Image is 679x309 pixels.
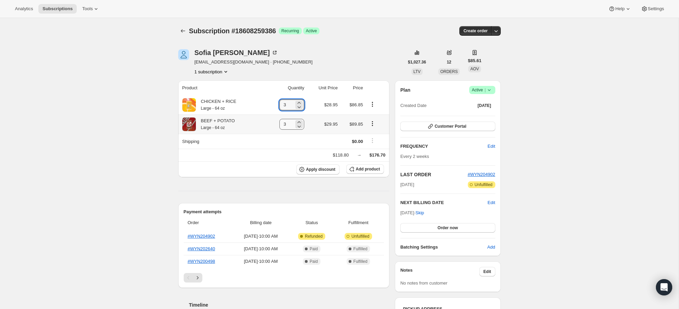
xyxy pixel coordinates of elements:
span: $89.85 [349,122,363,127]
span: Status [291,219,333,226]
span: Fulfilled [353,259,367,264]
div: BEEF + POTATO [196,117,235,131]
span: Fulfilled [353,246,367,252]
h3: Notes [400,267,479,276]
th: Price [340,80,365,95]
nav: Pagination [184,273,384,283]
span: Recurring [281,28,299,34]
span: Fulfillment [337,219,380,226]
button: Subscriptions [38,4,77,14]
div: $118.80 [333,152,349,159]
span: Refunded [305,234,323,239]
button: #WYN204902 [468,171,495,178]
span: Billing date [235,219,287,226]
a: #WYN204902 [188,234,215,239]
span: Add product [356,166,380,172]
span: $86.85 [349,102,363,107]
button: Product actions [367,120,378,127]
button: Order now [400,223,495,233]
button: Edit [479,267,495,276]
a: #WYN204902 [468,172,495,177]
span: Skip [416,210,424,216]
button: Help [604,4,635,14]
div: Sofia [PERSON_NAME] [195,49,278,56]
h2: LAST ORDER [400,171,467,178]
span: Subscription #18608259386 [189,27,276,35]
span: 12 [447,59,451,65]
span: [DATE] [478,103,491,108]
span: AOV [470,67,479,71]
span: Created Date [400,102,426,109]
th: Unit Price [306,80,339,95]
small: Large - 64 oz [201,125,225,130]
span: Customer Portal [435,124,466,129]
button: Analytics [11,4,37,14]
span: Paid [310,259,318,264]
h2: Timeline [189,302,390,308]
div: CHICKEN + RICE [196,98,236,112]
button: Customer Portal [400,122,495,131]
button: Product actions [367,101,378,108]
span: ORDERS [440,69,458,74]
span: [DATE] · 10:00 AM [235,233,287,240]
h2: FREQUENCY [400,143,488,150]
th: Order [184,215,233,230]
span: [DATE] [400,181,414,188]
a: #WYN202640 [188,246,215,251]
button: Create order [459,26,492,36]
span: Active [306,28,317,34]
button: Edit [488,199,495,206]
span: Analytics [15,6,33,12]
button: Add product [346,164,384,174]
span: $28.95 [324,102,338,107]
span: Settings [648,6,664,12]
span: $1,027.36 [408,59,426,65]
span: [EMAIL_ADDRESS][DOMAIN_NAME] · [PHONE_NUMBER] [195,59,313,66]
span: Apply discount [306,167,335,172]
a: #WYN200498 [188,259,215,264]
span: Create order [463,28,488,34]
button: Product actions [195,68,229,75]
div: Open Intercom Messenger [656,279,672,295]
span: Edit [483,269,491,274]
span: Order now [438,225,458,231]
span: Active [472,87,493,93]
button: Shipping actions [367,137,378,144]
button: Skip [411,207,428,218]
span: Unfulfilled [351,234,369,239]
span: [DATE] · 10:00 AM [235,258,287,265]
button: Next [193,273,202,283]
div: → [357,152,361,159]
img: product img [182,98,196,112]
h2: Plan [400,87,410,93]
button: Apply discount [296,164,339,175]
h2: Payment attempts [184,208,384,215]
span: $0.00 [352,139,363,144]
button: [DATE] [474,101,495,110]
h6: Batching Settings [400,244,487,251]
span: $85.61 [468,57,481,64]
small: Large - 64 oz [201,106,225,111]
img: product img [182,117,196,131]
span: [DATE] · [400,210,424,215]
button: 12 [443,57,455,67]
span: Add [487,244,495,251]
th: Shipping [178,134,265,149]
button: Settings [637,4,668,14]
span: Subscriptions [42,6,73,12]
button: $1,027.36 [404,57,430,67]
span: | [484,87,485,93]
span: Help [615,6,624,12]
th: Product [178,80,265,95]
span: [DATE] · 10:00 AM [235,246,287,252]
button: Subscriptions [178,26,188,36]
button: Add [483,242,499,253]
button: Tools [78,4,104,14]
span: LTV [414,69,421,74]
span: $29.95 [324,122,338,127]
span: Every 2 weeks [400,154,429,159]
span: Tools [82,6,93,12]
span: Sofia Nunez [178,49,189,60]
